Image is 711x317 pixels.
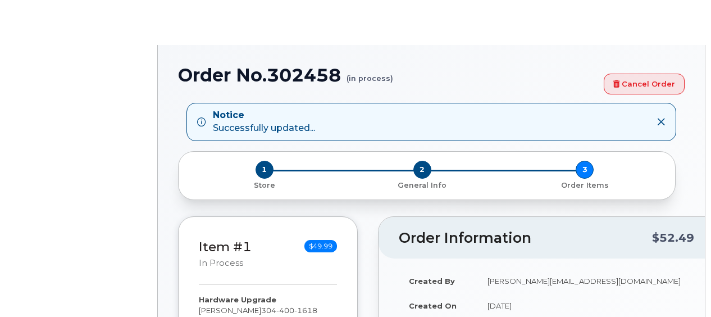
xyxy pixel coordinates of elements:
td: [PERSON_NAME][EMAIL_ADDRESS][DOMAIN_NAME] [477,269,703,293]
span: 304 [261,306,317,315]
span: $49.99 [304,240,337,252]
span: 1618 [294,306,317,315]
p: General Info [345,180,499,191]
div: $52.49 [652,227,694,248]
a: 2 General Info [341,179,503,191]
strong: Created On [409,301,457,310]
strong: Notice [213,109,315,122]
strong: Hardware Upgrade [199,295,276,304]
strong: Created By [409,277,455,286]
span: 1 [256,161,274,179]
a: Cancel Order [604,74,685,94]
h2: Order Information [399,230,652,246]
span: 400 [276,306,294,315]
h1: Order No.302458 [178,65,598,85]
div: Successfully updated... [213,109,315,135]
a: Item #1 [199,239,252,255]
a: 1 Store [188,179,341,191]
span: 2 [413,161,431,179]
small: in process [199,258,243,268]
p: Store [192,180,336,191]
small: (in process) [347,65,393,83]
